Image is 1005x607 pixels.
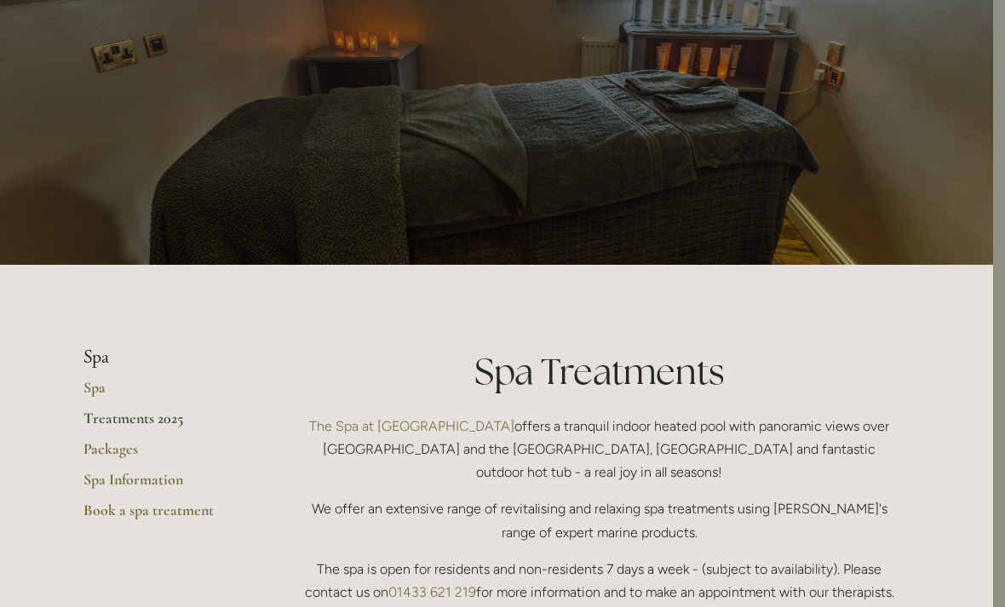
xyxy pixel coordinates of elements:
[83,378,246,409] a: Spa
[301,415,898,484] p: offers a tranquil indoor heated pool with panoramic views over [GEOGRAPHIC_DATA] and the [GEOGRAP...
[301,558,898,604] p: The spa is open for residents and non-residents 7 days a week - (subject to availability). Please...
[83,470,246,501] a: Spa Information
[83,439,246,470] a: Packages
[83,501,246,531] a: Book a spa treatment
[83,346,246,369] li: Spa
[83,409,246,439] a: Treatments 2025
[301,497,898,543] p: We offer an extensive range of revitalising and relaxing spa treatments using [PERSON_NAME]'s ran...
[388,584,476,600] a: 01433 621 219
[301,346,898,397] h1: Spa Treatments
[309,418,514,434] a: The Spa at [GEOGRAPHIC_DATA]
